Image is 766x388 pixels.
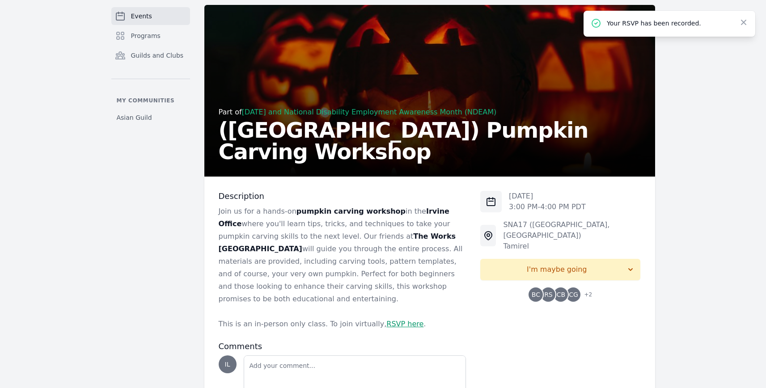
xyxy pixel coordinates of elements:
[131,12,152,21] span: Events
[607,19,732,28] p: Your RSVP has been recorded.
[111,7,190,25] a: Events
[131,51,184,60] span: Guilds and Clubs
[503,219,640,241] div: SNA17 ([GEOGRAPHIC_DATA], [GEOGRAPHIC_DATA])
[219,318,466,330] p: This is an in-person only class. To join virtually, .
[386,320,423,328] a: RSVP here
[544,291,553,298] span: RS
[219,207,449,228] strong: Irvine Office
[242,108,497,116] a: [DATE] and National Disability Employment Awareness Month (NDEAM)
[117,113,152,122] span: Asian Guild
[480,259,640,280] button: I'm maybe going
[487,264,626,275] span: I'm maybe going
[296,207,406,215] strong: pumpkin carving workshop
[579,289,592,302] span: + 2
[509,202,586,212] p: 3:00 PM - 4:00 PM PDT
[219,119,641,162] h2: ([GEOGRAPHIC_DATA]) Pumpkin Carving Workshop
[503,241,640,252] div: Tamirel
[219,341,466,352] h3: Comments
[569,291,578,298] span: CG
[219,205,466,305] p: Join us for a hands-on in the where you'll learn tips, tricks, and techniques to take your pumpki...
[532,291,540,298] span: BC
[131,31,161,40] span: Programs
[111,110,190,126] a: Asian Guild
[111,97,190,104] p: My communities
[219,107,641,118] div: Part of
[111,27,190,45] a: Programs
[225,361,230,367] span: IL
[219,191,466,202] h3: Description
[111,7,190,126] nav: Sidebar
[111,46,190,64] a: Guilds and Clubs
[557,291,565,298] span: CB
[509,191,586,202] p: [DATE]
